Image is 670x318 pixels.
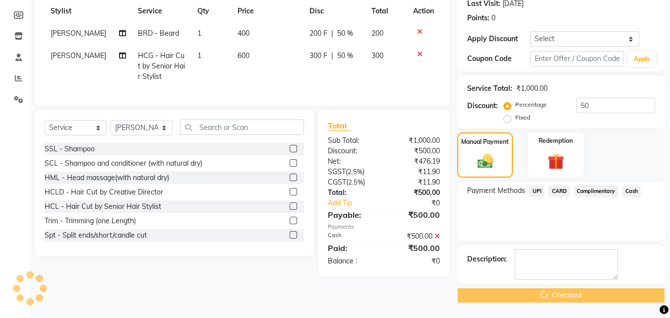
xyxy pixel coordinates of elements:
[467,54,530,64] div: Coupon Code
[320,256,384,266] div: Balance :
[197,51,201,60] span: 1
[515,113,530,122] label: Fixed
[238,29,249,38] span: 400
[320,167,384,177] div: ( )
[328,121,351,131] span: Total
[320,209,384,221] div: Payable:
[384,146,447,156] div: ₹500.00
[491,13,495,23] div: 0
[331,28,333,39] span: |
[371,29,383,38] span: 200
[320,198,394,208] a: Add Tip
[348,168,363,176] span: 2.5%
[138,29,179,38] span: BRD - Beard
[515,100,547,109] label: Percentage
[328,178,346,187] span: CGST
[309,51,327,61] span: 300 F
[384,242,447,254] div: ₹500.00
[467,101,498,111] div: Discount:
[180,120,304,135] input: Search or Scan
[384,209,447,221] div: ₹500.00
[530,51,624,66] input: Enter Offer / Coupon Code
[320,146,384,156] div: Discount:
[320,242,384,254] div: Paid:
[309,28,327,39] span: 200 F
[574,186,618,197] span: Complimentary
[328,167,346,176] span: SGST
[384,156,447,167] div: ₹476.19
[51,51,106,60] span: [PERSON_NAME]
[384,135,447,146] div: ₹1,000.00
[320,177,384,188] div: ( )
[384,167,447,177] div: ₹11.90
[628,52,656,66] button: Apply
[529,186,545,197] span: UPI
[384,188,447,198] div: ₹500.00
[467,186,525,196] span: Payment Methods
[467,83,512,94] div: Service Total:
[384,177,447,188] div: ₹11.90
[331,51,333,61] span: |
[337,28,353,39] span: 50 %
[320,135,384,146] div: Sub Total:
[51,29,106,38] span: [PERSON_NAME]
[516,83,548,94] div: ₹1,000.00
[548,186,570,197] span: CARD
[384,256,447,266] div: ₹0
[45,230,147,241] div: Spt - Split ends/short/candle cut
[622,186,641,197] span: Cash
[467,13,489,23] div: Points:
[45,187,163,197] div: HCLD - Hair Cut by Creative Director
[320,231,384,242] div: Cash
[384,231,447,242] div: ₹500.00
[138,51,185,81] span: HCG - Hair Cut by Senior Hair Stylist
[45,216,136,226] div: Trim - Trimming (one Length)
[348,178,363,186] span: 2.5%
[328,223,440,231] div: Payments
[539,136,573,145] label: Redemption
[395,198,448,208] div: ₹0
[320,188,384,198] div: Total:
[197,29,201,38] span: 1
[45,144,95,154] div: SSL - Shampoo
[473,152,498,170] img: _cash.svg
[467,34,530,44] div: Apply Discount
[461,137,509,146] label: Manual Payment
[45,158,202,169] div: SCL - Shampoo and conditioner (with natural dry)
[238,51,249,60] span: 600
[45,173,169,183] div: HML - Head massage(with natural dry)
[371,51,383,60] span: 300
[337,51,353,61] span: 50 %
[543,151,569,172] img: _gift.svg
[320,156,384,167] div: Net:
[45,201,161,212] div: HCL - Hair Cut by Senior Hair Stylist
[467,254,507,264] div: Description:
